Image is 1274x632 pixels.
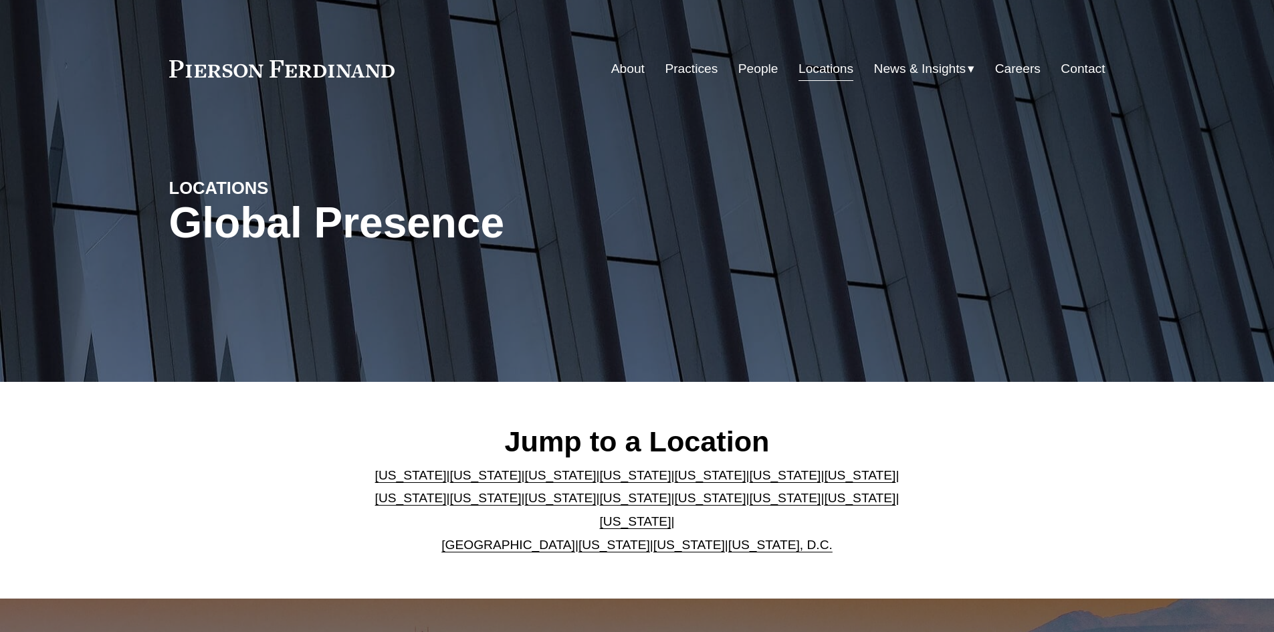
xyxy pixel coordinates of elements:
[600,491,671,505] a: [US_STATE]
[441,538,575,552] a: [GEOGRAPHIC_DATA]
[364,424,910,459] h2: Jump to a Location
[674,468,746,482] a: [US_STATE]
[749,468,821,482] a: [US_STATE]
[169,177,403,199] h4: LOCATIONS
[611,56,645,82] a: About
[578,538,650,552] a: [US_STATE]
[653,538,725,552] a: [US_STATE]
[364,464,910,556] p: | | | | | | | | | | | | | | | | | |
[375,491,447,505] a: [US_STATE]
[1061,56,1105,82] a: Contact
[450,491,522,505] a: [US_STATE]
[824,491,895,505] a: [US_STATE]
[874,56,975,82] a: folder dropdown
[674,491,746,505] a: [US_STATE]
[525,468,597,482] a: [US_STATE]
[749,491,821,505] a: [US_STATE]
[600,514,671,528] a: [US_STATE]
[874,58,966,81] span: News & Insights
[995,56,1041,82] a: Careers
[799,56,853,82] a: Locations
[665,56,718,82] a: Practices
[450,468,522,482] a: [US_STATE]
[738,56,778,82] a: People
[375,468,447,482] a: [US_STATE]
[824,468,895,482] a: [US_STATE]
[169,199,793,247] h1: Global Presence
[525,491,597,505] a: [US_STATE]
[600,468,671,482] a: [US_STATE]
[728,538,833,552] a: [US_STATE], D.C.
